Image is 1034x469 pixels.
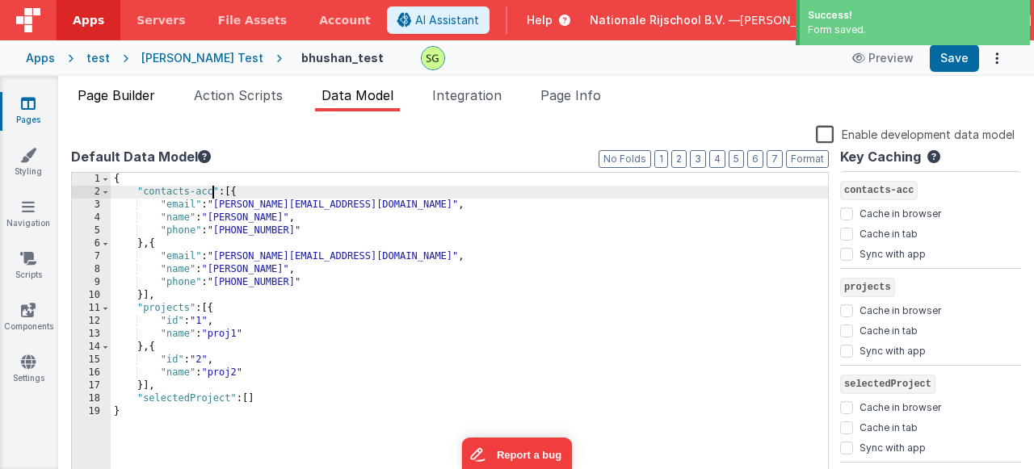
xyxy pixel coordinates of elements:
div: 11 [72,302,111,315]
div: Apps [26,50,55,66]
div: 3 [72,199,111,211]
label: Cache in tab [860,321,918,337]
button: Preview [843,45,923,71]
div: Form saved. [808,23,1022,37]
button: 1 [654,150,668,168]
button: Format [786,150,829,168]
div: test [86,50,110,66]
button: 6 [747,150,763,168]
label: Enable development data model [816,124,1015,143]
h4: bhushan_test [301,52,384,64]
span: Nationale Rijschool B.V. — [590,12,740,28]
h4: Key Caching [840,150,921,165]
span: contacts-acc [840,181,918,200]
label: Cache in tab [860,418,918,434]
button: 4 [709,150,725,168]
div: 12 [72,315,111,328]
div: 18 [72,392,111,405]
label: Cache in tab [860,224,918,241]
span: Servers [137,12,185,28]
div: 10 [72,289,111,302]
span: File Assets [218,12,288,28]
div: 15 [72,354,111,366]
span: Apps [73,12,104,28]
span: Page Info [540,87,601,103]
button: 2 [671,150,687,168]
label: Sync with app [860,438,926,454]
span: projects [840,278,895,297]
span: Integration [432,87,502,103]
span: Help [527,12,553,28]
label: Cache in browser [860,398,941,414]
div: 4 [72,211,111,224]
button: No Folds [599,150,651,168]
button: AI Assistant [387,6,490,34]
label: Cache in browser [860,301,941,317]
span: selectedProject [840,375,935,394]
div: 2 [72,186,111,199]
button: 5 [729,150,744,168]
button: Options [986,47,1008,69]
div: 8 [72,263,111,276]
label: Sync with app [860,341,926,358]
button: Save [930,44,979,72]
label: Cache in browser [860,204,941,220]
div: [PERSON_NAME] Test [141,50,263,66]
div: 13 [72,328,111,341]
div: 6 [72,237,111,250]
div: 7 [72,250,111,263]
label: Sync with app [860,245,926,261]
div: Success! [808,8,1022,23]
span: Action Scripts [194,87,283,103]
button: 7 [767,150,783,168]
span: Data Model [322,87,393,103]
span: AI Assistant [415,12,479,28]
span: Page Builder [78,87,155,103]
img: 497ae24fd84173162a2d7363e3b2f127 [422,47,444,69]
span: [PERSON_NAME][EMAIL_ADDRESS][DOMAIN_NAME] [740,12,1032,28]
div: 16 [72,366,111,379]
div: 9 [72,276,111,289]
div: 17 [72,379,111,392]
button: Default Data Model [71,147,211,166]
div: 19 [72,405,111,418]
div: 1 [72,173,111,186]
button: 3 [690,150,706,168]
div: 14 [72,341,111,354]
div: 5 [72,224,111,237]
